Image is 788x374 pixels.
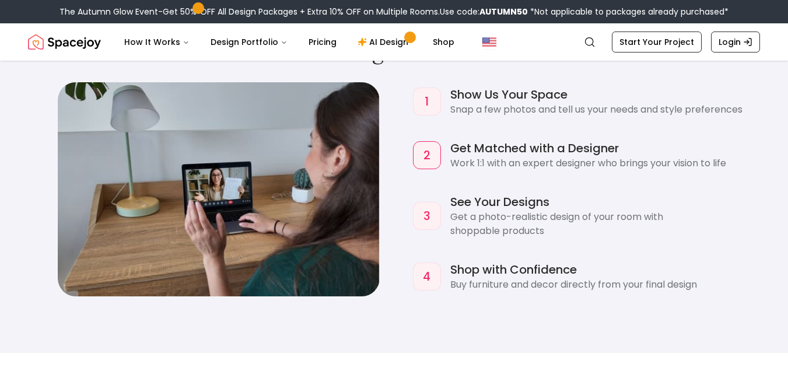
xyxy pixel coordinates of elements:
[450,194,756,210] h4: See Your Designs
[28,23,760,61] nav: Global
[408,189,761,243] div: See Your Designs - Get a photo-realistic design of your room with shoppable products
[57,82,380,297] div: Service visualization
[423,147,430,163] h4: 2
[450,261,756,278] h4: Shop with Confidence
[479,6,528,18] b: AUTUMN50
[28,30,101,54] a: Spacejoy
[450,103,756,117] p: Snap a few photos and tell us your needs and style preferences
[450,86,756,103] h4: Show Us Your Space
[408,135,761,175] div: Get Matched with a Designer - Work 1:1 with an expert designer who brings your vision to life
[59,6,729,18] div: The Autumn Glow Event-Get 50% OFF All Design Packages + Extra 10% OFF on Multiple Rooms.
[115,30,464,54] nav: Main
[528,6,729,18] span: *Not applicable to packages already purchased*
[28,40,760,63] h2: How Our Design Service Works?
[299,30,346,54] a: Pricing
[450,210,756,238] p: Get a photo-realistic design of your room with shoppable products
[450,278,756,292] p: Buy furniture and decor directly from your final design
[423,208,430,224] h4: 3
[612,32,702,53] a: Start Your Project
[115,30,199,54] button: How It Works
[201,30,297,54] button: Design Portfolio
[711,32,760,53] a: Login
[28,30,101,54] img: Spacejoy Logo
[450,140,756,156] h4: Get Matched with a Designer
[408,82,761,121] div: Show Us Your Space - Snap a few photos and tell us your needs and style preferences
[348,30,421,54] a: AI Design
[423,268,430,285] h4: 4
[58,82,379,296] img: Visual representation of Get Matched with a Designer
[408,257,761,296] div: Shop with Confidence - Buy furniture and decor directly from your final design
[482,35,496,49] img: United States
[425,93,429,110] h4: 1
[450,156,756,170] p: Work 1:1 with an expert designer who brings your vision to life
[423,30,464,54] a: Shop
[440,6,528,18] span: Use code:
